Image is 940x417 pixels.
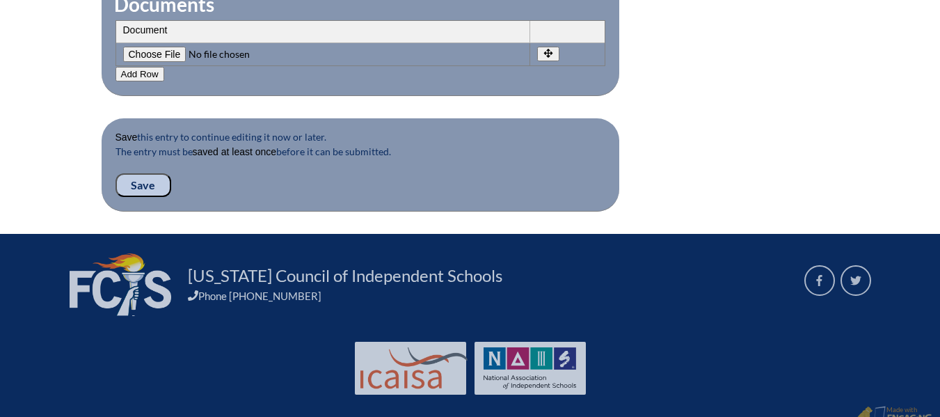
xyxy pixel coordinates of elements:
[115,67,164,81] button: Add Row
[182,265,508,287] a: [US_STATE] Council of Independent Schools
[116,21,530,43] th: Document
[193,146,277,157] b: saved at least once
[115,129,605,144] p: this entry to continue editing it now or later.
[115,144,605,173] p: The entry must be before it can be submitted.
[70,253,171,316] img: FCIS_logo_white
[360,347,468,389] img: Int'l Council Advancing Independent School Accreditation logo
[115,173,171,197] input: Save
[115,132,138,143] b: Save
[188,290,788,302] div: Phone [PHONE_NUMBER]
[484,347,577,389] img: NAIS Logo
